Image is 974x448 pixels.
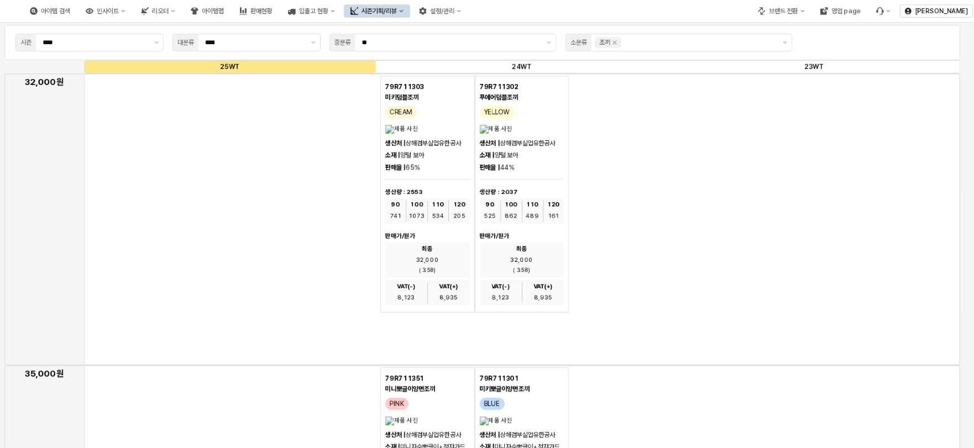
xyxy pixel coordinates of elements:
div: 소분류 [570,37,587,48]
strong: 25WT [220,63,240,71]
button: 시즌기획/리뷰 [344,4,410,18]
div: 인사이트 [97,7,119,15]
button: 판매현황 [233,4,279,18]
div: 브랜드 전환 [769,7,798,15]
button: 설정/관리 [412,4,468,18]
h5: 32,000원 [9,77,80,88]
div: 조끼 [599,37,610,48]
div: 리오더 [152,7,169,15]
div: 입출고 현황 [299,7,328,15]
button: 제안 사항 표시 [778,34,792,51]
div: 아이템 검색 [41,7,70,15]
div: 중분류 [334,37,351,48]
div: 영업 page [831,7,861,15]
button: 브랜드 전환 [751,4,811,18]
div: 대분류 [177,37,194,48]
button: [PERSON_NAME] [900,4,973,18]
div: 설정/관리 [430,7,454,15]
div: Menu item 6 [870,4,897,18]
h5: 35,000원 [9,368,80,380]
button: 제안 사항 표시 [150,34,163,51]
button: 인사이트 [79,4,132,18]
button: 제안 사항 표시 [307,34,320,51]
div: 시즌기획/리뷰 [362,7,397,15]
strong: 23WT [805,63,824,71]
strong: 24WT [512,63,532,71]
button: 제안 사항 표시 [542,34,556,51]
p: [PERSON_NAME] [915,7,968,15]
div: 아이템맵 [202,7,224,15]
button: 리오더 [134,4,182,18]
div: 판매현황 [250,7,273,15]
button: 아이템맵 [184,4,231,18]
div: 시즌 [20,37,32,48]
div: Remove 조끼 [612,40,617,45]
button: 아이템 검색 [23,4,77,18]
button: 영업 page [814,4,867,18]
button: 입출고 현황 [281,4,342,18]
